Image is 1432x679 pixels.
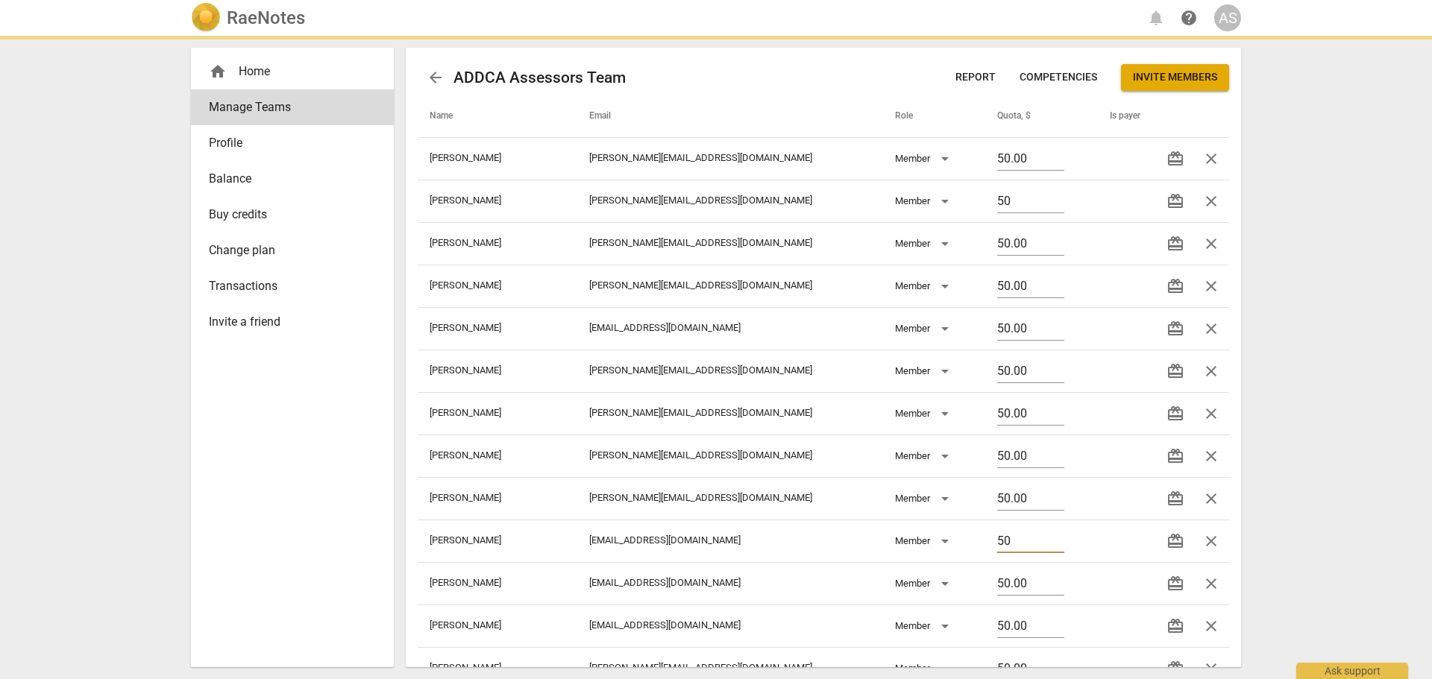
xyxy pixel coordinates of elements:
[577,265,883,307] td: [PERSON_NAME][EMAIL_ADDRESS][DOMAIN_NAME]
[1133,70,1217,85] span: Invite members
[418,350,577,392] td: [PERSON_NAME]
[209,277,364,295] span: Transactions
[1008,64,1109,91] button: Competencies
[1202,235,1220,253] span: close
[209,313,364,331] span: Invite a friend
[1121,64,1229,91] button: Invite members
[1166,405,1184,423] span: redeem
[1158,311,1193,347] button: Transfer credits
[577,435,883,477] td: [PERSON_NAME][EMAIL_ADDRESS][DOMAIN_NAME]
[1158,481,1193,517] button: Transfer credits
[1202,320,1220,338] span: close
[1202,617,1220,635] span: close
[1202,575,1220,593] span: close
[418,392,577,435] td: [PERSON_NAME]
[418,519,577,562] td: [PERSON_NAME]
[191,3,221,33] img: Logo
[227,7,305,28] h2: RaeNotes
[577,222,883,265] td: [PERSON_NAME][EMAIL_ADDRESS][DOMAIN_NAME]
[1158,396,1193,432] button: Transfer credits
[191,197,394,233] a: Buy credits
[1020,70,1097,85] span: Competencies
[1166,192,1184,210] span: redeem
[577,519,883,562] td: [EMAIL_ADDRESS][DOMAIN_NAME]
[418,435,577,477] td: [PERSON_NAME]
[1202,660,1220,678] span: close
[895,529,954,553] div: Member
[895,232,954,256] div: Member
[1166,617,1184,635] span: redeem
[1202,192,1220,210] span: close
[1166,532,1184,550] span: redeem
[955,70,996,85] span: Report
[427,69,445,86] span: arrow_back
[1175,4,1202,31] a: Help
[1158,183,1193,219] button: Transfer credits
[209,63,364,80] div: Home
[209,98,364,116] span: Manage Teams
[191,161,394,197] a: Balance
[191,233,394,268] a: Change plan
[1166,490,1184,508] span: redeem
[191,268,394,304] a: Transactions
[577,350,883,392] td: [PERSON_NAME][EMAIL_ADDRESS][DOMAIN_NAME]
[1214,4,1241,31] button: AS
[1202,277,1220,295] span: close
[1166,235,1184,253] span: redeem
[895,487,954,511] div: Member
[895,147,954,171] div: Member
[895,402,954,426] div: Member
[191,3,305,33] a: LogoRaeNotes
[1202,490,1220,508] span: close
[209,170,364,188] span: Balance
[895,572,954,596] div: Member
[1166,150,1184,168] span: redeem
[577,180,883,222] td: [PERSON_NAME][EMAIL_ADDRESS][DOMAIN_NAME]
[895,359,954,383] div: Member
[1202,405,1220,423] span: close
[1158,353,1193,389] button: Transfer credits
[418,222,577,265] td: [PERSON_NAME]
[1158,141,1193,177] button: Transfer credits
[191,304,394,340] a: Invite a friend
[895,189,954,213] div: Member
[577,562,883,604] td: [EMAIL_ADDRESS][DOMAIN_NAME]
[418,562,577,604] td: [PERSON_NAME]
[1098,95,1146,137] th: Is payer
[209,134,364,152] span: Profile
[191,54,394,89] div: Home
[1202,447,1220,465] span: close
[1158,523,1193,559] button: Transfer credits
[209,63,227,80] span: home
[577,137,883,180] td: [PERSON_NAME][EMAIL_ADDRESS][DOMAIN_NAME]
[418,265,577,307] td: [PERSON_NAME]
[191,125,394,161] a: Profile
[997,110,1049,122] span: Quota, $
[418,604,577,647] td: [PERSON_NAME]
[1166,575,1184,593] span: redeem
[895,110,931,122] span: Role
[1158,268,1193,304] button: Transfer credits
[589,110,629,122] span: Email
[418,307,577,350] td: [PERSON_NAME]
[895,274,954,298] div: Member
[1166,277,1184,295] span: redeem
[1158,566,1193,601] button: Transfer credits
[577,604,883,647] td: [EMAIL_ADDRESS][DOMAIN_NAME]
[418,477,577,519] td: [PERSON_NAME]
[418,137,577,180] td: [PERSON_NAME]
[1166,660,1184,678] span: redeem
[1158,438,1193,474] button: Transfer credits
[191,89,394,125] a: Manage Teams
[209,241,364,259] span: Change plan
[577,477,883,519] td: [PERSON_NAME][EMAIL_ADDRESS][DOMAIN_NAME]
[1158,608,1193,644] button: Transfer credits
[1202,150,1220,168] span: close
[1166,362,1184,380] span: redeem
[1166,447,1184,465] span: redeem
[209,206,364,224] span: Buy credits
[577,307,883,350] td: [EMAIL_ADDRESS][DOMAIN_NAME]
[418,180,577,222] td: [PERSON_NAME]
[1296,663,1408,679] div: Ask support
